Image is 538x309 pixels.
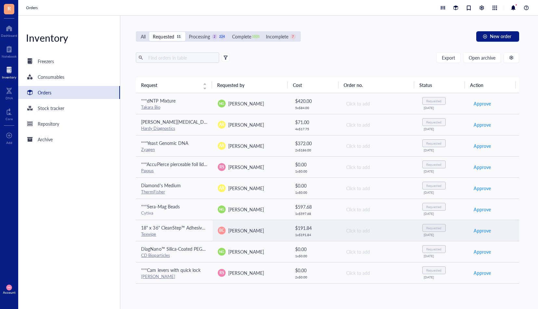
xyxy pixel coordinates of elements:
[346,100,412,107] div: Click to add
[2,54,17,58] div: Notebook
[228,185,264,191] span: [PERSON_NAME]
[141,140,188,146] span: ***Yeast Genomic DNA
[38,120,59,127] div: Repository
[295,233,335,237] div: 1 x $ 191.84
[219,185,224,191] span: AR
[3,290,16,294] div: Account
[228,100,264,107] span: [PERSON_NAME]
[474,248,491,255] span: Approve
[146,53,217,63] input: Find orders in table
[2,44,17,58] a: Notebook
[219,143,224,149] span: AR
[295,275,335,279] div: 2 x $ 0.00
[141,210,207,216] div: Cytiva
[424,190,463,194] div: [DATE]
[18,86,120,99] a: Orders
[2,75,16,79] div: Inventory
[141,224,255,231] span: 18" x 36" CleanStep™ Adhesive Mat, Blue AMA183681B
[346,185,412,192] div: Click to add
[141,81,199,89] span: Request
[219,207,224,212] span: NG
[212,34,217,39] div: 2
[141,252,170,258] a: CD Bioparticles
[136,77,212,93] th: Request
[473,183,491,193] button: Approve
[153,33,174,40] div: Requested
[465,77,516,93] th: Action
[424,212,463,216] div: [DATE]
[176,34,182,39] div: 11
[228,248,264,255] span: [PERSON_NAME]
[266,33,288,40] div: Incomplete
[424,106,463,110] div: [DATE]
[346,248,412,255] div: Click to add
[340,220,417,241] td: Click to add
[476,31,519,42] button: New order
[426,268,441,272] div: Requested
[219,101,224,106] span: NG
[141,161,212,167] span: ***AccuPierce pierceable foil lidding
[295,127,335,131] div: 4 x $ 17.75
[463,52,501,63] button: Open archive
[232,33,251,40] div: Complete
[253,34,259,39] div: 1035
[340,262,417,283] td: Click to add
[340,177,417,199] td: Click to add
[340,156,417,177] td: Click to add
[295,97,335,105] div: $ 420.00
[346,142,412,149] div: Click to add
[340,199,417,220] td: Click to add
[346,227,412,234] div: Click to add
[474,269,491,276] span: Approve
[474,100,491,107] span: Approve
[295,224,335,232] div: $ 191.84
[6,106,13,121] a: Core
[474,185,491,192] span: Approve
[340,283,417,304] td: Click to add
[295,246,335,253] div: $ 0.00
[6,117,13,121] div: Core
[338,77,414,93] th: Order no.
[2,65,16,79] a: Inventory
[228,121,264,128] span: [PERSON_NAME]
[473,119,491,130] button: Approve
[346,163,412,171] div: Click to add
[18,133,120,146] a: Archive
[340,135,417,156] td: Click to add
[442,55,455,60] span: Export
[295,190,335,194] div: 1 x $ 0.00
[295,148,335,152] div: 2 x $ 186.00
[219,249,224,254] span: NG
[141,231,156,237] a: Texwipe
[228,164,264,170] span: [PERSON_NAME]
[6,86,13,100] a: DNA
[141,119,281,125] span: [PERSON_NAME][MEDICAL_DATA] (SabDex) Agar, [PERSON_NAME]
[426,226,441,230] div: Requested
[295,119,335,126] div: $ 71.00
[212,77,288,93] th: Requested by
[346,206,412,213] div: Click to add
[219,122,224,128] span: AR
[141,273,175,279] a: [PERSON_NAME]
[346,121,412,128] div: Click to add
[474,206,491,213] span: Approve
[141,189,165,195] a: ThermFisher
[18,102,120,115] a: Stock tracker
[426,205,441,209] div: Requested
[26,5,39,11] a: Orders
[424,275,463,279] div: [DATE]
[424,127,463,131] div: [DATE]
[141,146,155,152] a: Zyagen
[141,182,180,189] span: Diamond's Medium
[219,34,225,39] div: 224
[38,58,54,65] div: Freezers
[295,169,335,173] div: 1 x $ 0.00
[141,167,154,174] a: Paxxus
[340,114,417,135] td: Click to add
[228,143,264,149] span: [PERSON_NAME]
[18,55,120,68] a: Freezers
[346,269,412,276] div: Click to add
[295,267,335,274] div: $ 0.00
[490,34,511,39] span: New order
[219,164,224,170] span: RS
